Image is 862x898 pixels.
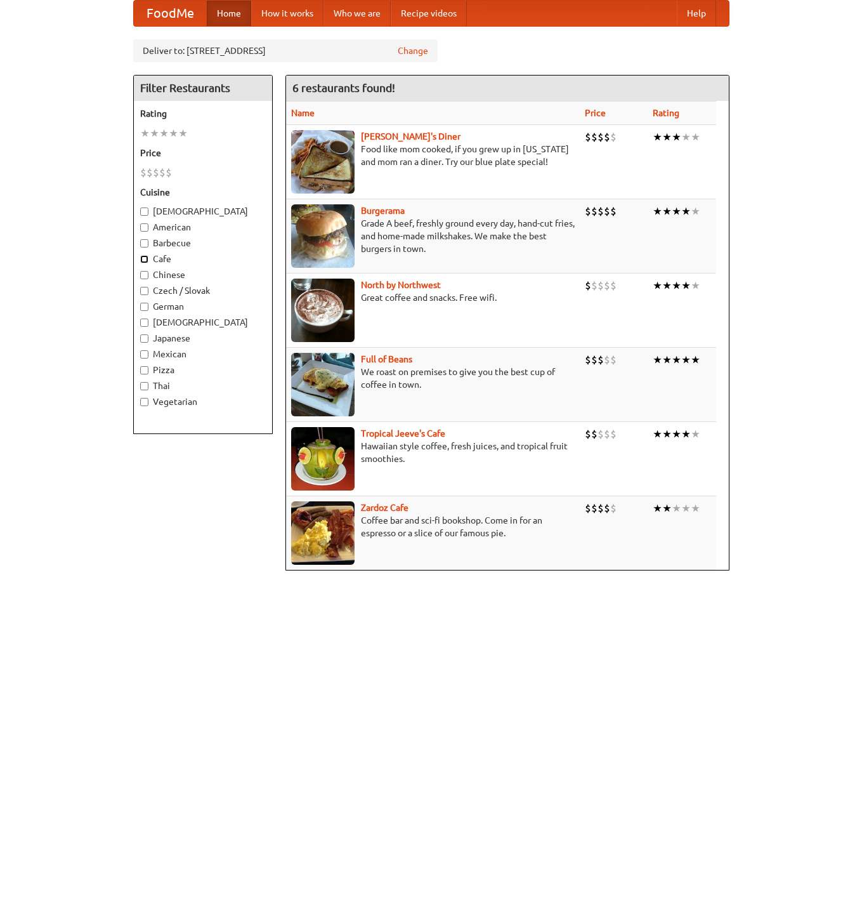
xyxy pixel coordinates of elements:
[681,427,691,441] li: ★
[610,353,617,367] li: $
[391,1,467,26] a: Recipe videos
[653,427,662,441] li: ★
[604,501,610,515] li: $
[134,1,207,26] a: FoodMe
[585,501,591,515] li: $
[662,427,672,441] li: ★
[140,186,266,199] h5: Cuisine
[140,208,148,216] input: [DEMOGRAPHIC_DATA]
[662,353,672,367] li: ★
[134,76,272,101] h4: Filter Restaurants
[361,131,460,142] a: [PERSON_NAME]'s Diner
[585,108,606,118] a: Price
[361,428,445,439] a: Tropical Jeeve's Cafe
[681,353,691,367] li: ★
[610,130,617,144] li: $
[150,126,159,140] li: ★
[653,353,662,367] li: ★
[291,204,355,268] img: burgerama.jpg
[166,166,172,180] li: $
[140,395,266,408] label: Vegetarian
[591,353,598,367] li: $
[598,279,604,293] li: $
[159,126,169,140] li: ★
[604,130,610,144] li: $
[681,279,691,293] li: ★
[691,130,700,144] li: ★
[610,501,617,515] li: $
[178,126,188,140] li: ★
[591,427,598,441] li: $
[140,364,266,376] label: Pizza
[691,279,700,293] li: ★
[251,1,323,26] a: How it works
[585,130,591,144] li: $
[140,126,150,140] li: ★
[653,108,679,118] a: Rating
[159,166,166,180] li: $
[140,287,148,295] input: Czech / Slovak
[610,204,617,218] li: $
[691,501,700,515] li: ★
[291,501,355,565] img: zardoz.jpg
[140,332,266,345] label: Japanese
[585,353,591,367] li: $
[681,130,691,144] li: ★
[361,503,408,513] a: Zardoz Cafe
[291,279,355,342] img: north.jpg
[361,206,405,216] a: Burgerama
[361,280,441,290] b: North by Northwest
[140,382,148,390] input: Thai
[653,204,662,218] li: ★
[140,398,148,406] input: Vegetarian
[140,107,266,120] h5: Rating
[140,284,266,297] label: Czech / Slovak
[598,501,604,515] li: $
[140,253,266,265] label: Cafe
[140,300,266,313] label: German
[291,514,575,539] p: Coffee bar and sci-fi bookshop. Come in for an espresso or a slice of our famous pie.
[153,166,159,180] li: $
[662,501,672,515] li: ★
[140,319,148,327] input: [DEMOGRAPHIC_DATA]
[691,204,700,218] li: ★
[291,427,355,491] img: jeeves.jpg
[291,366,575,391] p: We roast on premises to give you the best cup of coffee in town.
[672,427,681,441] li: ★
[591,204,598,218] li: $
[691,427,700,441] li: ★
[140,350,148,359] input: Mexican
[672,279,681,293] li: ★
[585,279,591,293] li: $
[591,279,598,293] li: $
[140,237,266,249] label: Barbecue
[140,316,266,329] label: [DEMOGRAPHIC_DATA]
[147,166,153,180] li: $
[604,279,610,293] li: $
[604,427,610,441] li: $
[140,380,266,392] label: Thai
[140,239,148,248] input: Barbecue
[140,205,266,218] label: [DEMOGRAPHIC_DATA]
[361,354,412,364] a: Full of Beans
[591,130,598,144] li: $
[591,501,598,515] li: $
[140,147,266,159] h5: Price
[604,204,610,218] li: $
[133,39,438,62] div: Deliver to: [STREET_ADDRESS]
[672,353,681,367] li: ★
[598,204,604,218] li: $
[653,501,662,515] li: ★
[653,130,662,144] li: ★
[585,427,591,441] li: $
[291,143,575,168] p: Food like mom cooked, if you grew up in [US_STATE] and mom ran a diner. Try our blue plate special!
[140,268,266,281] label: Chinese
[662,130,672,144] li: ★
[291,291,575,304] p: Great coffee and snacks. Free wifi.
[672,204,681,218] li: ★
[610,279,617,293] li: $
[140,348,266,360] label: Mexican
